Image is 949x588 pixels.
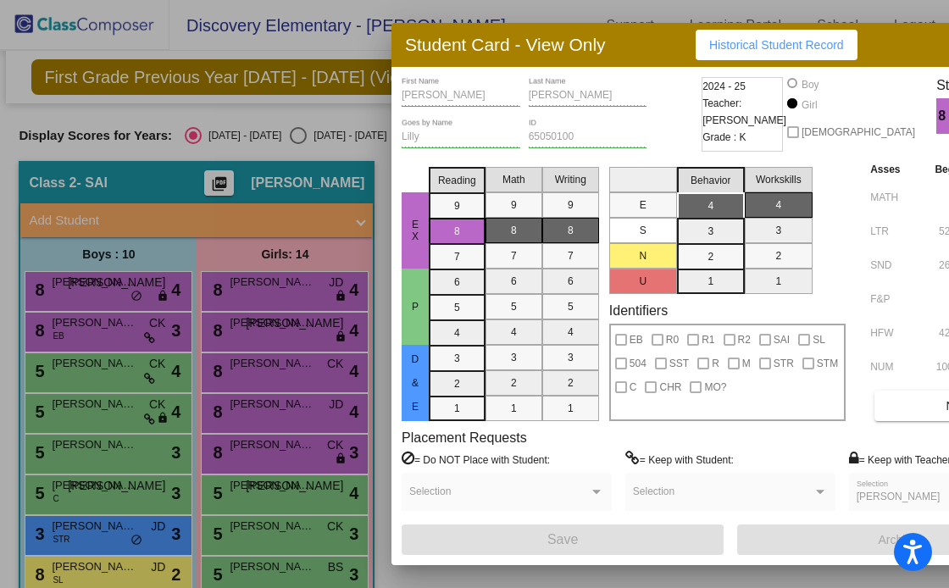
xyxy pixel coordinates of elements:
[870,219,917,244] input: assessment
[702,78,746,95] span: 2024 - 25
[630,377,637,397] span: C
[817,353,838,374] span: STM
[408,219,423,242] span: EX
[659,377,681,397] span: CHR
[630,330,643,350] span: EB
[801,97,818,113] div: Girl
[630,353,647,374] span: 504
[402,451,550,468] label: = Do NOT Place with Student:
[866,160,921,179] th: Asses
[870,286,917,312] input: assessment
[702,129,746,146] span: Grade : K
[870,354,917,380] input: assessment
[774,353,794,374] span: STR
[704,377,726,397] span: MO?
[870,252,917,278] input: assessment
[408,353,423,413] span: D & E
[408,301,423,313] span: P
[702,95,786,129] span: Teacher: [PERSON_NAME]
[802,122,915,142] span: [DEMOGRAPHIC_DATA]
[870,320,917,346] input: assessment
[529,131,647,143] input: Enter ID
[402,131,520,143] input: goes by name
[742,353,751,374] span: M
[402,524,724,555] button: Save
[857,491,941,502] span: [PERSON_NAME]
[402,430,527,446] label: Placement Requests
[870,185,917,210] input: assessment
[547,532,578,546] span: Save
[696,30,857,60] button: Historical Student Record
[625,451,734,468] label: = Keep with Student:
[738,330,751,350] span: R2
[405,34,606,55] h3: Student Card - View Only
[774,330,790,350] span: SAI
[813,330,825,350] span: SL
[669,353,689,374] span: SST
[609,302,668,319] label: Identifiers
[801,77,819,92] div: Boy
[879,533,918,546] span: Archive
[666,330,679,350] span: R0
[709,38,844,52] span: Historical Student Record
[702,330,714,350] span: R1
[712,353,719,374] span: R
